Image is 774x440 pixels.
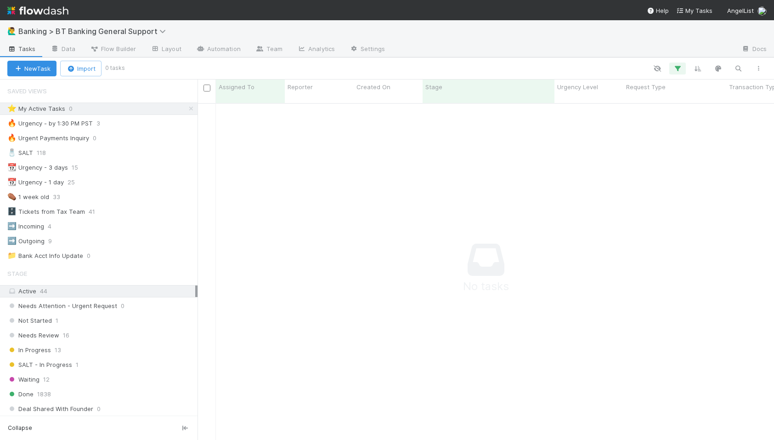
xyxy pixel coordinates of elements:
button: Import [60,61,102,76]
span: Created On [356,82,390,91]
span: Needs Attention - Urgent Request [7,300,117,312]
span: 0 [87,250,100,262]
span: 🙋‍♂️ [7,27,17,35]
span: Saved Views [7,82,47,100]
span: Assigned To [219,82,254,91]
span: Stage [425,82,442,91]
span: Banking > BT Banking General Support [18,27,170,36]
div: Help [647,6,669,15]
div: SALT [7,147,33,159]
span: Urgency Level [557,82,598,91]
div: Bank Acct Info Update [7,250,83,262]
a: Settings [342,42,392,57]
a: Analytics [290,42,342,57]
span: 33 [53,191,69,203]
div: Urgency - 3 days [7,162,68,173]
span: 1 [76,359,79,371]
span: 4 [48,221,61,232]
span: 118 [37,147,55,159]
span: In Progress [7,344,51,356]
a: Docs [734,42,774,57]
span: ➡️ [7,237,17,245]
div: Incoming [7,221,44,232]
span: 🔥 [7,134,17,142]
span: 🗄️ [7,207,17,215]
img: logo-inverted-e16ddd16eac7371096b0.svg [7,3,68,18]
span: 3 [96,118,109,129]
span: 📆 [7,178,17,186]
div: Outgoing [7,235,45,247]
span: Collapse [8,424,32,432]
span: Not Started [7,315,52,326]
img: avatar_eacbd5bb-7590-4455-a9e9-12dcb5674423.png [757,6,767,16]
input: Toggle All Rows Selected [203,85,210,91]
span: 📁 [7,251,17,259]
span: 15 [72,162,87,173]
div: Tickets from Tax Team [7,206,85,217]
a: Flow Builder [83,42,143,57]
span: 44 [40,287,47,295]
span: 🔥 [7,119,17,127]
span: 0 [69,103,82,114]
a: Data [43,42,83,57]
span: My Tasks [676,7,712,14]
a: Layout [143,42,189,57]
span: Flow Builder [90,44,136,53]
span: 9 [48,235,61,247]
div: 1 week old [7,191,49,203]
a: Team [248,42,290,57]
span: 25 [68,177,84,188]
span: 12 [43,374,50,385]
span: 🧂 [7,149,17,156]
small: 0 tasks [105,64,125,72]
div: Urgency - by 1:30 PM PST [7,118,93,129]
span: 16 [63,330,69,341]
span: Done [7,389,34,400]
button: NewTask [7,61,56,76]
span: 📆 [7,163,17,171]
span: 0 [93,132,106,144]
span: 13 [55,344,61,356]
span: Tasks [7,44,36,53]
span: Needs Review [7,330,59,341]
span: ⭐ [7,104,17,112]
span: Reporter [288,82,313,91]
span: 1838 [37,389,51,400]
div: My Active Tasks [7,103,65,114]
span: 0 [121,300,124,312]
div: Urgent Payments Inquiry [7,132,89,144]
span: ➡️ [7,222,17,230]
a: My Tasks [676,6,712,15]
span: SALT - In Progress [7,359,72,371]
div: Active [7,286,195,297]
span: Request Type [626,82,666,91]
span: ⚰️ [7,193,17,200]
span: 1 [56,315,58,326]
span: 0 [97,403,101,415]
span: Deal Shared With Founder [7,403,93,415]
span: 41 [89,206,104,217]
a: Automation [189,42,248,57]
span: Stage [7,264,27,283]
span: Waiting [7,374,40,385]
div: Urgency - 1 day [7,177,64,188]
span: AngelList [727,7,754,14]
